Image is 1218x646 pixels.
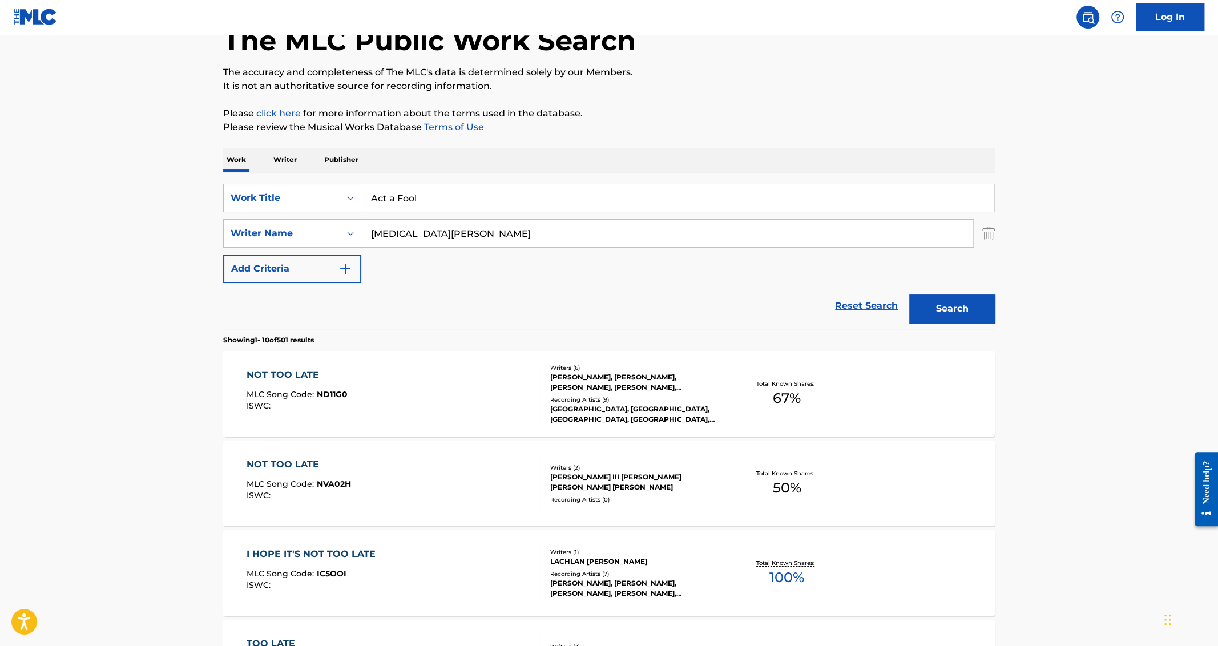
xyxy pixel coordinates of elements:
[756,469,817,478] p: Total Known Shares:
[247,568,317,579] span: MLC Song Code :
[223,23,636,58] h1: The MLC Public Work Search
[550,395,723,404] div: Recording Artists ( 9 )
[1106,6,1129,29] div: Help
[223,184,995,329] form: Search Form
[247,547,381,561] div: I HOPE IT'S NOT TOO LATE
[550,495,723,504] div: Recording Artists ( 0 )
[317,479,351,489] span: NVA02H
[550,372,723,393] div: [PERSON_NAME], [PERSON_NAME], [PERSON_NAME], [PERSON_NAME], [PERSON_NAME], [PERSON_NAME]
[223,335,314,345] p: Showing 1 - 10 of 501 results
[256,108,301,119] a: click here
[338,262,352,276] img: 9d2ae6d4665cec9f34b9.svg
[223,530,995,616] a: I HOPE IT'S NOT TOO LATEMLC Song Code:IC5OOIISWC:Writers (1)LACHLAN [PERSON_NAME]Recording Artist...
[1186,443,1218,535] iframe: Resource Center
[247,389,317,399] span: MLC Song Code :
[422,122,484,132] a: Terms of Use
[247,368,348,382] div: NOT TOO LATE
[982,219,995,248] img: Delete Criterion
[1164,603,1171,637] div: Drag
[550,472,723,492] div: [PERSON_NAME] III [PERSON_NAME] [PERSON_NAME] [PERSON_NAME]
[550,578,723,599] div: [PERSON_NAME], [PERSON_NAME], [PERSON_NAME], [PERSON_NAME], [PERSON_NAME]
[756,559,817,567] p: Total Known Shares:
[247,401,273,411] span: ISWC :
[317,389,348,399] span: ND11G0
[829,293,904,318] a: Reset Search
[773,388,801,409] span: 67 %
[321,148,362,172] p: Publisher
[550,548,723,556] div: Writers ( 1 )
[270,148,300,172] p: Writer
[223,107,995,120] p: Please for more information about the terms used in the database.
[223,66,995,79] p: The accuracy and completeness of The MLC's data is determined solely by our Members.
[14,9,58,25] img: MLC Logo
[247,490,273,500] span: ISWC :
[756,379,817,388] p: Total Known Shares:
[1081,10,1095,24] img: search
[550,364,723,372] div: Writers ( 6 )
[909,294,995,323] button: Search
[223,148,249,172] p: Work
[550,404,723,425] div: [GEOGRAPHIC_DATA], [GEOGRAPHIC_DATA], [GEOGRAPHIC_DATA], [GEOGRAPHIC_DATA], [GEOGRAPHIC_DATA]
[550,570,723,578] div: Recording Artists ( 7 )
[550,556,723,567] div: LACHLAN [PERSON_NAME]
[223,441,995,526] a: NOT TOO LATEMLC Song Code:NVA02HISWC:Writers (2)[PERSON_NAME] III [PERSON_NAME] [PERSON_NAME] [PE...
[1136,3,1204,31] a: Log In
[231,227,333,240] div: Writer Name
[1111,10,1124,24] img: help
[769,567,804,588] span: 100 %
[223,255,361,283] button: Add Criteria
[223,351,995,437] a: NOT TOO LATEMLC Song Code:ND11G0ISWC:Writers (6)[PERSON_NAME], [PERSON_NAME], [PERSON_NAME], [PER...
[773,478,801,498] span: 50 %
[231,191,333,205] div: Work Title
[550,463,723,472] div: Writers ( 2 )
[223,79,995,93] p: It is not an authoritative source for recording information.
[247,458,351,471] div: NOT TOO LATE
[223,120,995,134] p: Please review the Musical Works Database
[317,568,346,579] span: IC5OOI
[1161,591,1218,646] iframe: Chat Widget
[247,479,317,489] span: MLC Song Code :
[1076,6,1099,29] a: Public Search
[247,580,273,590] span: ISWC :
